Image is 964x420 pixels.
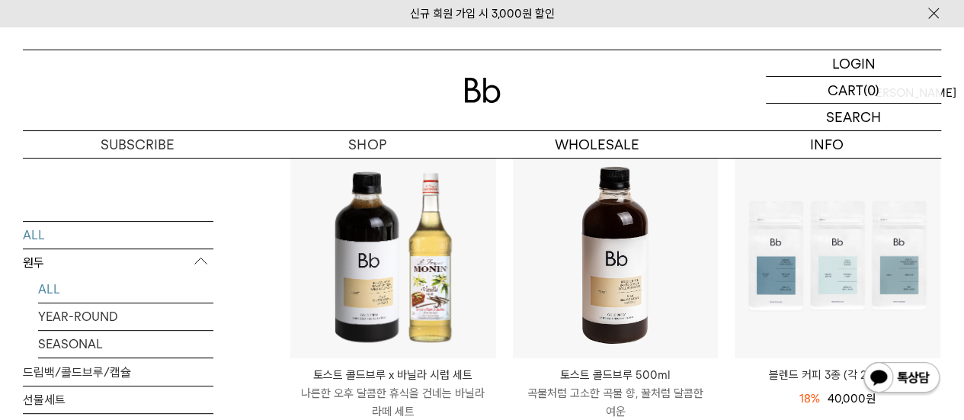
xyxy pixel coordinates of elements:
a: SEASONAL [38,331,213,357]
p: INFO [712,131,941,158]
p: (0) [863,77,879,103]
img: 토스트 콜드브루 x 바닐라 시럽 세트 [290,153,496,359]
a: SUBSCRIBE [23,131,252,158]
a: LOGIN [766,50,941,77]
a: YEAR-ROUND [38,303,213,330]
p: 원두 [23,249,213,277]
span: 40,000 [828,392,876,406]
img: 블렌드 커피 3종 (각 200g x3) [735,153,940,359]
div: 18% [799,390,820,408]
p: WHOLESALE [482,131,712,158]
img: 토스트 콜드브루 500ml [513,153,719,359]
a: CART (0) [766,77,941,104]
p: SEARCH [826,104,881,130]
a: SHOP [252,131,482,158]
a: 선물세트 [23,386,213,413]
span: 원 [866,392,876,406]
a: 블렌드 커피 3종 (각 200g x3) [735,366,940,384]
p: 토스트 콜드브루 x 바닐라 시럽 세트 [290,366,496,384]
img: 로고 [464,78,501,103]
a: ALL [23,222,213,248]
p: CART [828,77,863,103]
p: LOGIN [832,50,876,76]
img: 카카오톡 채널 1:1 채팅 버튼 [862,361,941,397]
a: ALL [38,276,213,303]
a: 드립백/콜드브루/캡슐 [23,359,213,386]
a: 신규 회원 가입 시 3,000원 할인 [410,7,555,21]
p: 토스트 콜드브루 500ml [513,366,719,384]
